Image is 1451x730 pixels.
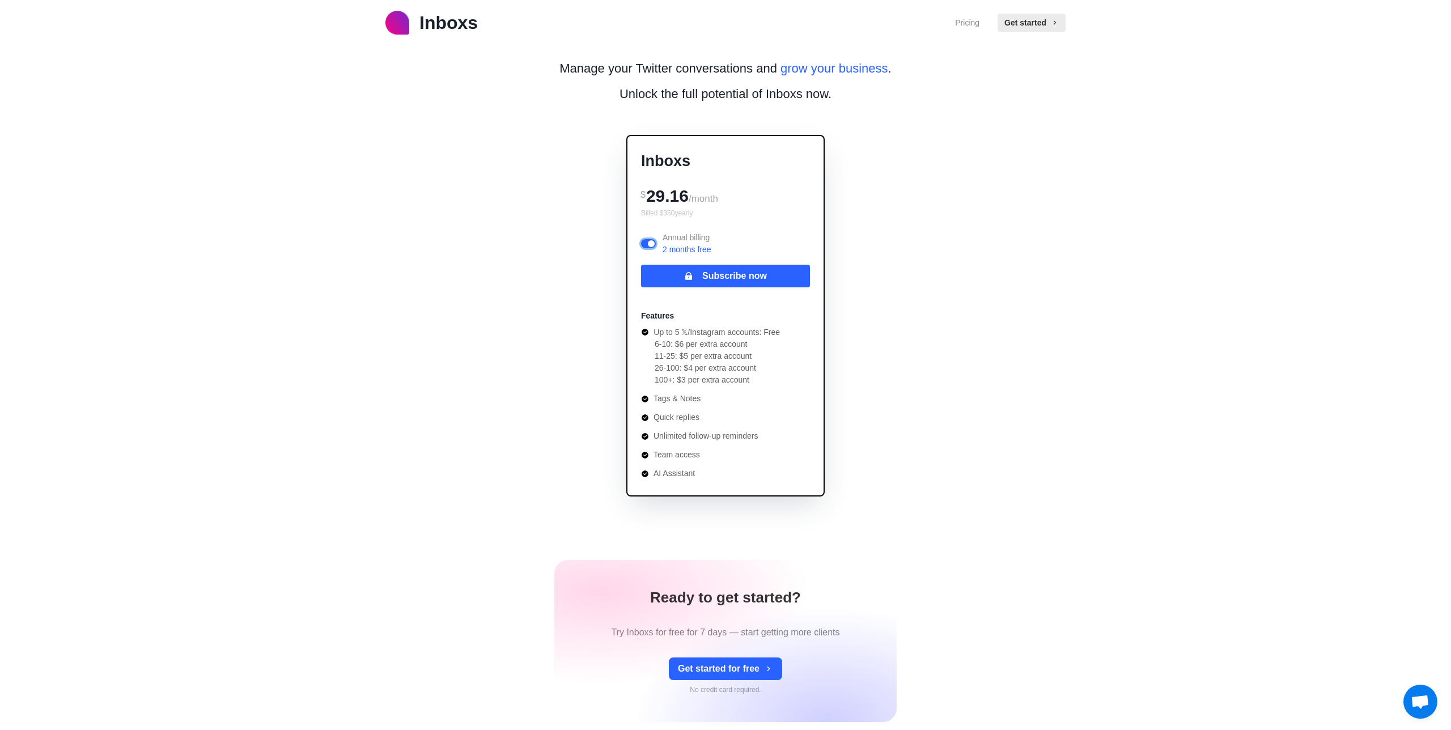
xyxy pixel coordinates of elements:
h1: Ready to get started? [650,587,801,608]
li: AI Assistant [641,468,780,479]
p: Unlock the full potential of Inboxs now. [620,84,831,103]
li: Unlimited follow-up reminders [641,430,780,442]
span: $ [640,190,646,200]
p: Try Inboxs for free for 7 days — start getting more clients [611,626,839,639]
a: Pricing [955,17,979,29]
li: 100+: $3 per extra account [655,374,780,386]
p: Features [641,310,674,322]
li: 11-25: $5 per extra account [655,350,780,362]
p: Annual billing [663,232,711,256]
a: logoInboxs [385,9,478,36]
p: 2 months free [663,244,711,256]
div: Billed $ 350 yearly [641,208,693,218]
p: No credit card required. [690,685,761,695]
div: 29.16 [641,182,810,208]
li: Quick replies [641,411,780,423]
div: Open chat [1403,685,1437,719]
li: Team access [641,449,780,461]
button: Get started [998,14,1066,32]
li: 26-100: $4 per extra account [655,362,780,374]
p: Inboxs [419,9,478,36]
p: Inboxs [641,150,810,173]
p: Up to 5 𝕏/Instagram accounts: Free [654,326,780,338]
li: Tags & Notes [641,393,780,405]
button: Subscribe now [641,265,810,287]
li: 6-10: $6 per extra account [655,338,780,350]
button: Get started for free [669,657,782,680]
p: Manage your Twitter conversations and . [559,59,891,78]
img: logo [385,11,409,35]
span: grow your business [780,61,888,75]
span: /month [689,193,718,204]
